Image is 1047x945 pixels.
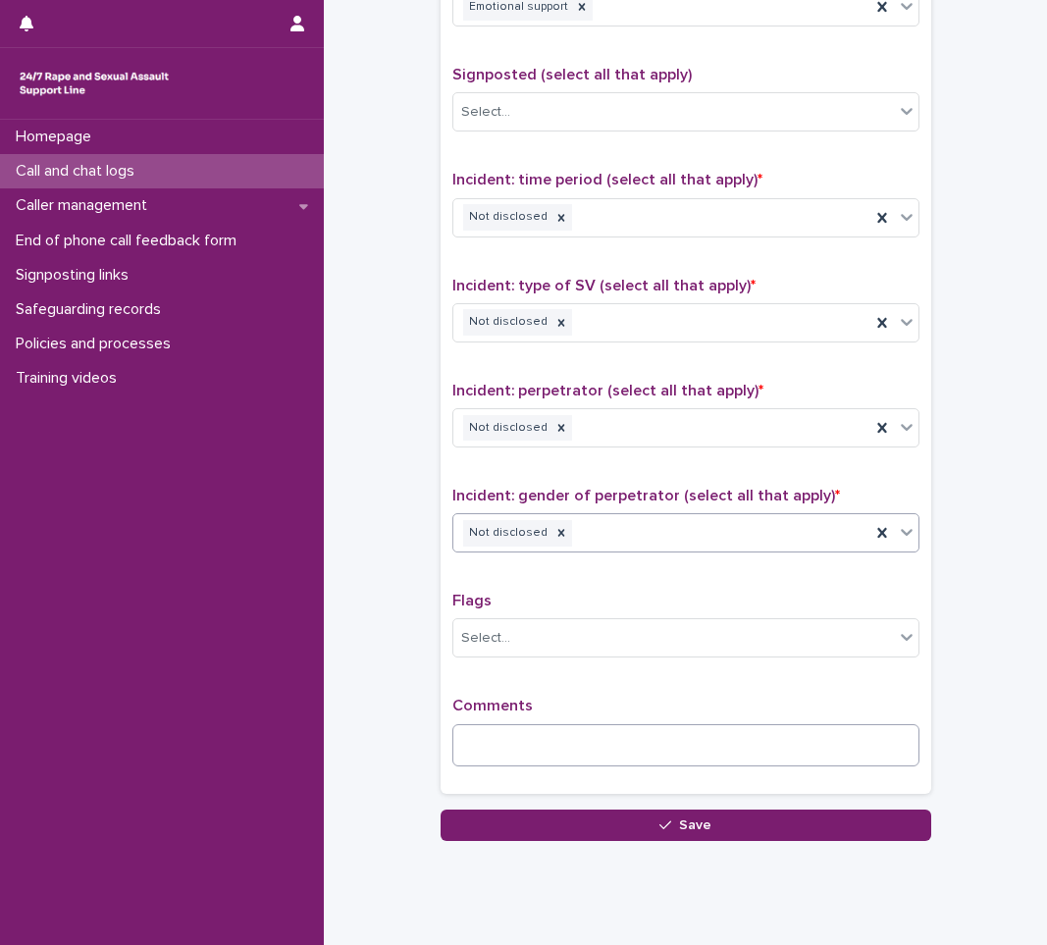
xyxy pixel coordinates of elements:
div: Select... [461,628,510,649]
p: Policies and processes [8,335,186,353]
span: Incident: perpetrator (select all that apply) [452,383,763,398]
p: Signposting links [8,266,144,285]
img: rhQMoQhaT3yELyF149Cw [16,64,173,103]
span: Incident: type of SV (select all that apply) [452,278,756,293]
span: Signposted (select all that apply) [452,67,692,82]
div: Not disclosed [463,309,550,336]
button: Save [441,810,931,841]
div: Select... [461,102,510,123]
span: Flags [452,593,492,608]
p: End of phone call feedback form [8,232,252,250]
span: Save [679,818,711,832]
p: Caller management [8,196,163,215]
div: Not disclosed [463,415,550,442]
span: Incident: gender of perpetrator (select all that apply) [452,488,840,503]
div: Not disclosed [463,520,550,547]
div: Not disclosed [463,204,550,231]
span: Incident: time period (select all that apply) [452,172,762,187]
p: Safeguarding records [8,300,177,319]
p: Homepage [8,128,107,146]
p: Call and chat logs [8,162,150,181]
span: Comments [452,698,533,713]
p: Training videos [8,369,132,388]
